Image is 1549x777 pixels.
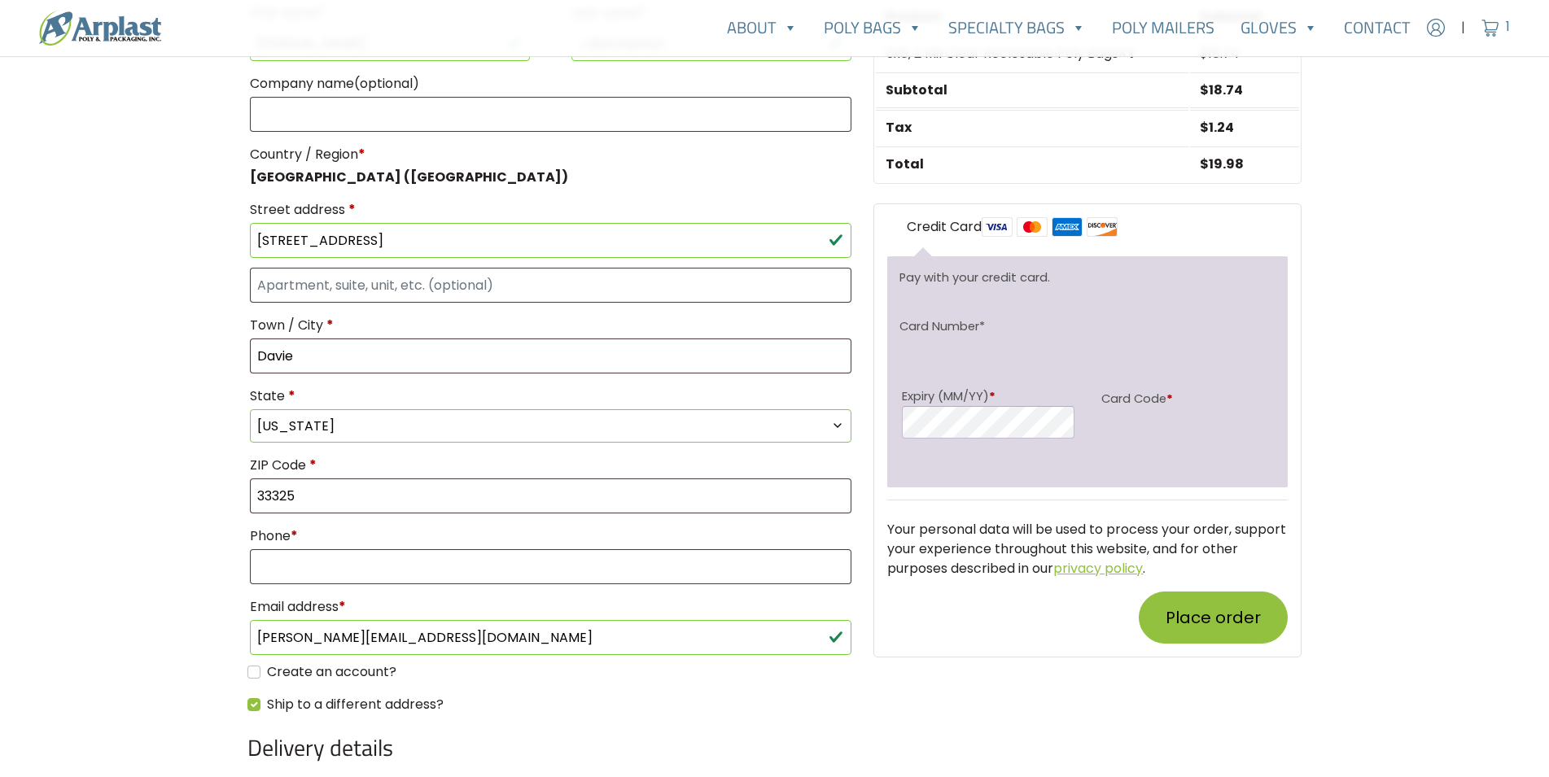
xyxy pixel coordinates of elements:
[267,695,444,714] label: Ship to a different address?
[876,72,1188,108] th: Subtotal
[876,146,1188,181] th: Total
[907,217,1118,238] label: Credit Card
[1200,81,1209,99] span: $
[899,268,1276,286] p: Pay with your credit card.
[354,74,419,93] span: (optional)
[250,268,852,303] input: Apartment, suite, unit, etc. (optional)
[1118,44,1134,63] strong: × 1
[250,452,852,478] label: ZIP Code
[250,312,852,338] label: Town / City
[902,387,1074,405] label: Expiry (MM/YY)
[250,168,568,186] strong: [GEOGRAPHIC_DATA] ([GEOGRAPHIC_DATA])
[811,11,935,44] a: Poly Bags
[250,197,852,223] label: Street address
[250,142,852,168] label: Country / Region
[247,734,855,762] h3: Delivery details
[887,520,1288,578] p: Your personal data will be used to process your order, support your experience throughout this we...
[1200,44,1240,63] bdi: 18.74
[1331,11,1424,44] a: Contact
[1101,387,1273,411] label: Card Code
[1139,591,1288,644] button: Place order
[876,110,1188,145] th: Tax
[1099,11,1227,44] a: Poly Mailers
[1461,18,1465,37] span: |
[1200,81,1243,99] bdi: 18.74
[1200,118,1234,137] span: 1.24
[1200,155,1244,173] bdi: 19.98
[250,523,852,549] label: Phone
[714,11,811,44] a: About
[250,223,852,258] input: House number and street name
[899,317,985,335] label: Card Number
[982,217,1118,237] img: card-logos.png
[1053,559,1143,578] a: privacy policy
[250,71,852,97] label: Company name
[250,594,852,620] label: Email address
[267,662,396,681] span: Create an account?
[1200,118,1209,137] span: $
[39,11,161,46] img: logo
[1200,155,1209,173] span: $
[935,11,1099,44] a: Specialty Bags
[1506,18,1510,37] span: 1
[1227,11,1331,44] a: Gloves
[250,383,852,409] label: State
[1200,44,1208,63] span: $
